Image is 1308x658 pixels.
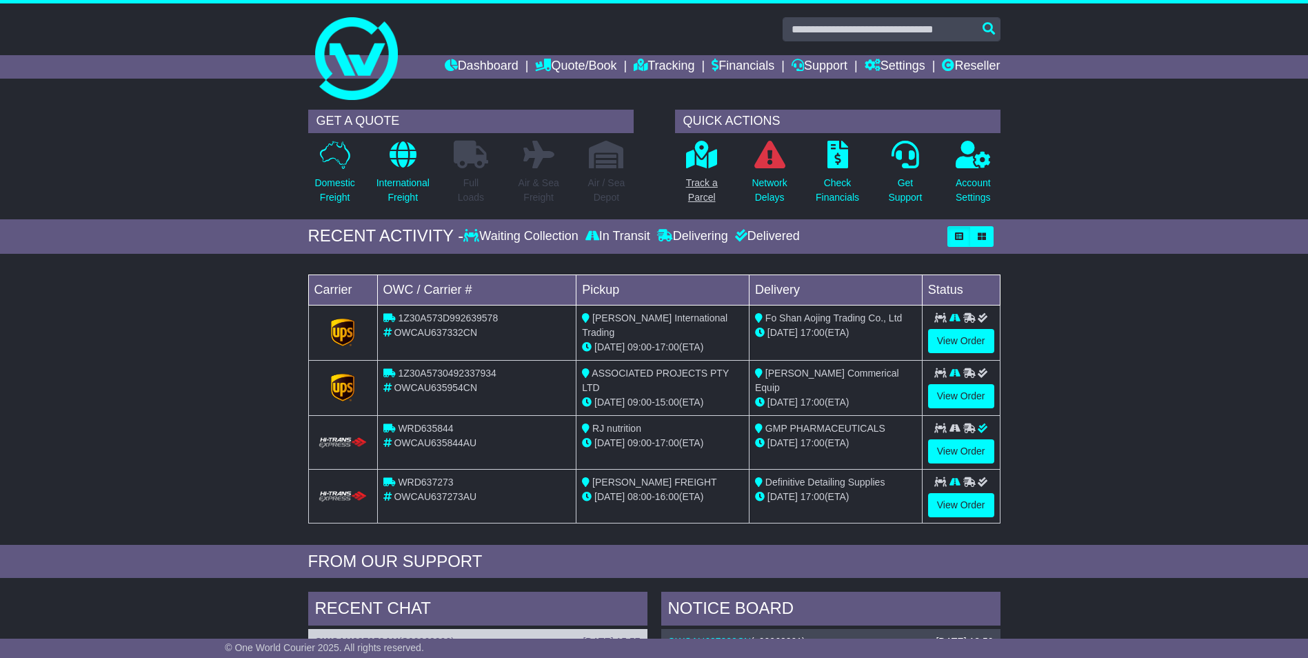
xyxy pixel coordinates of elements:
td: Delivery [749,275,922,305]
div: FROM OUR SUPPORT [308,552,1000,572]
div: QUICK ACTIONS [675,110,1000,133]
div: (ETA) [755,436,916,450]
span: OWCAU637332CN [394,327,477,338]
a: Track aParcel [685,140,718,212]
div: RECENT ACTIVITY - [308,226,464,246]
div: - (ETA) [582,436,743,450]
span: 17:00 [655,437,679,448]
span: GMP PHARMACEUTICALS [765,423,885,434]
p: Air / Sea Depot [588,176,625,205]
a: InternationalFreight [376,140,430,212]
a: NetworkDelays [751,140,787,212]
div: Waiting Collection [463,229,581,244]
a: Reseller [942,55,1000,79]
div: (ETA) [755,490,916,504]
p: Full Loads [454,176,488,205]
span: 08:00 [627,491,652,502]
span: S00063000 [402,636,452,647]
span: [PERSON_NAME] FREIGHT [592,477,716,488]
span: 1Z30A573D992639578 [398,312,498,323]
a: View Order [928,493,994,517]
span: Definitive Detailing Supplies [765,477,885,488]
a: OWCAU637273AU [315,636,399,647]
span: 1Z30A5730492337934 [398,368,496,379]
span: 15:00 [655,397,679,408]
a: View Order [928,439,994,463]
a: Financials [712,55,774,79]
span: © One World Courier 2025. All rights reserved. [225,642,424,653]
td: OWC / Carrier # [377,275,576,305]
div: (ETA) [755,395,916,410]
a: View Order [928,384,994,408]
a: Support [792,55,847,79]
span: OWCAU637273AU [394,491,476,502]
td: Carrier [308,275,377,305]
img: HiTrans.png [317,490,369,504]
span: [DATE] [767,397,798,408]
a: GetSupport [887,140,923,212]
div: - (ETA) [582,340,743,355]
span: ASSOCIATED PROJECTS PTY LTD [582,368,729,393]
span: [DATE] [594,341,625,352]
span: s00063201 [754,636,802,647]
p: Air & Sea Freight [519,176,559,205]
span: 16:00 [655,491,679,502]
a: View Order [928,329,994,353]
span: OWCAU635844AU [394,437,476,448]
p: Get Support [888,176,922,205]
span: [PERSON_NAME] Commerical Equip [755,368,899,393]
div: RECENT CHAT [308,592,647,629]
p: Account Settings [956,176,991,205]
span: [DATE] [767,437,798,448]
span: [PERSON_NAME] International Trading [582,312,727,338]
div: [DATE] 15:57 [583,636,640,648]
span: 17:00 [655,341,679,352]
img: HiTrans.png [317,437,369,450]
span: RJ nutrition [592,423,641,434]
a: Tracking [634,55,694,79]
a: Settings [865,55,925,79]
span: [DATE] [594,437,625,448]
a: OWCAU637332CN [668,636,752,647]
span: OWCAU635954CN [394,382,477,393]
span: WRD637273 [398,477,453,488]
div: (ETA) [755,326,916,340]
span: [DATE] [767,491,798,502]
div: Delivered [732,229,800,244]
p: Check Financials [816,176,859,205]
img: GetCarrierServiceLogo [331,319,354,346]
a: AccountSettings [955,140,992,212]
div: [DATE] 13:50 [936,636,993,648]
span: 17:00 [801,327,825,338]
div: In Transit [582,229,654,244]
span: [DATE] [594,491,625,502]
a: CheckFinancials [815,140,860,212]
p: Domestic Freight [314,176,354,205]
div: GET A QUOTE [308,110,634,133]
a: DomesticFreight [314,140,355,212]
a: Quote/Book [535,55,616,79]
td: Pickup [576,275,749,305]
span: [DATE] [594,397,625,408]
span: 09:00 [627,397,652,408]
span: WRD635844 [398,423,453,434]
span: 17:00 [801,491,825,502]
div: ( ) [315,636,641,648]
span: 09:00 [627,341,652,352]
span: [DATE] [767,327,798,338]
div: NOTICE BOARD [661,592,1000,629]
p: Network Delays [752,176,787,205]
p: International Freight [376,176,430,205]
span: 17:00 [801,397,825,408]
div: ( ) [668,636,994,648]
div: Delivering [654,229,732,244]
img: GetCarrierServiceLogo [331,374,354,401]
p: Track a Parcel [686,176,718,205]
span: 17:00 [801,437,825,448]
div: - (ETA) [582,395,743,410]
span: 09:00 [627,437,652,448]
div: - (ETA) [582,490,743,504]
a: Dashboard [445,55,519,79]
td: Status [922,275,1000,305]
span: Fo Shan Aojing Trading Co., Ltd [765,312,902,323]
